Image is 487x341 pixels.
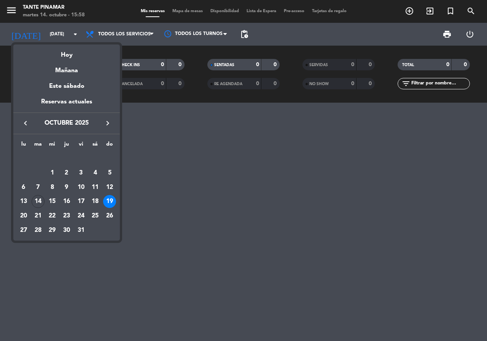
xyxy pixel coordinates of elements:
[103,119,112,128] i: keyboard_arrow_right
[74,140,88,152] th: viernes
[17,209,30,222] div: 20
[59,223,74,238] td: 30 de octubre de 2025
[45,180,59,195] td: 8 de octubre de 2025
[102,209,117,223] td: 26 de octubre de 2025
[32,195,45,208] div: 14
[13,97,120,113] div: Reservas actuales
[31,140,45,152] th: martes
[16,151,117,166] td: OCT.
[75,181,88,194] div: 10
[89,209,102,222] div: 25
[19,118,32,128] button: keyboard_arrow_left
[88,194,103,209] td: 18 de octubre de 2025
[102,140,117,152] th: domingo
[102,166,117,180] td: 5 de octubre de 2025
[13,44,120,60] div: Hoy
[89,167,102,179] div: 4
[17,181,30,194] div: 6
[102,180,117,195] td: 12 de octubre de 2025
[13,76,120,97] div: Este sábado
[60,209,73,222] div: 23
[75,224,88,237] div: 31
[31,194,45,209] td: 14 de octubre de 2025
[46,181,59,194] div: 8
[74,180,88,195] td: 10 de octubre de 2025
[60,224,73,237] div: 30
[74,194,88,209] td: 17 de octubre de 2025
[59,180,74,195] td: 9 de octubre de 2025
[16,180,31,195] td: 6 de octubre de 2025
[103,195,116,208] div: 19
[59,209,74,223] td: 23 de octubre de 2025
[46,195,59,208] div: 15
[102,194,117,209] td: 19 de octubre de 2025
[88,140,103,152] th: sábado
[17,224,30,237] div: 27
[88,166,103,180] td: 4 de octubre de 2025
[60,181,73,194] div: 9
[46,167,59,179] div: 1
[89,195,102,208] div: 18
[75,167,88,179] div: 3
[32,181,45,194] div: 7
[31,209,45,223] td: 21 de octubre de 2025
[32,118,101,128] span: octubre 2025
[45,223,59,238] td: 29 de octubre de 2025
[74,166,88,180] td: 3 de octubre de 2025
[46,224,59,237] div: 29
[16,223,31,238] td: 27 de octubre de 2025
[103,167,116,179] div: 5
[46,209,59,222] div: 22
[88,209,103,223] td: 25 de octubre de 2025
[74,209,88,223] td: 24 de octubre de 2025
[17,195,30,208] div: 13
[31,223,45,238] td: 28 de octubre de 2025
[59,140,74,152] th: jueves
[103,209,116,222] div: 26
[31,180,45,195] td: 7 de octubre de 2025
[60,167,73,179] div: 2
[16,140,31,152] th: lunes
[101,118,115,128] button: keyboard_arrow_right
[59,194,74,209] td: 16 de octubre de 2025
[59,166,74,180] td: 2 de octubre de 2025
[45,140,59,152] th: miércoles
[103,181,116,194] div: 12
[32,224,45,237] div: 28
[75,209,88,222] div: 24
[45,166,59,180] td: 1 de octubre de 2025
[32,209,45,222] div: 21
[60,195,73,208] div: 16
[16,194,31,209] td: 13 de octubre de 2025
[88,180,103,195] td: 11 de octubre de 2025
[45,209,59,223] td: 22 de octubre de 2025
[45,194,59,209] td: 15 de octubre de 2025
[13,60,120,76] div: Mañana
[75,195,88,208] div: 17
[89,181,102,194] div: 11
[21,119,30,128] i: keyboard_arrow_left
[16,209,31,223] td: 20 de octubre de 2025
[74,223,88,238] td: 31 de octubre de 2025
